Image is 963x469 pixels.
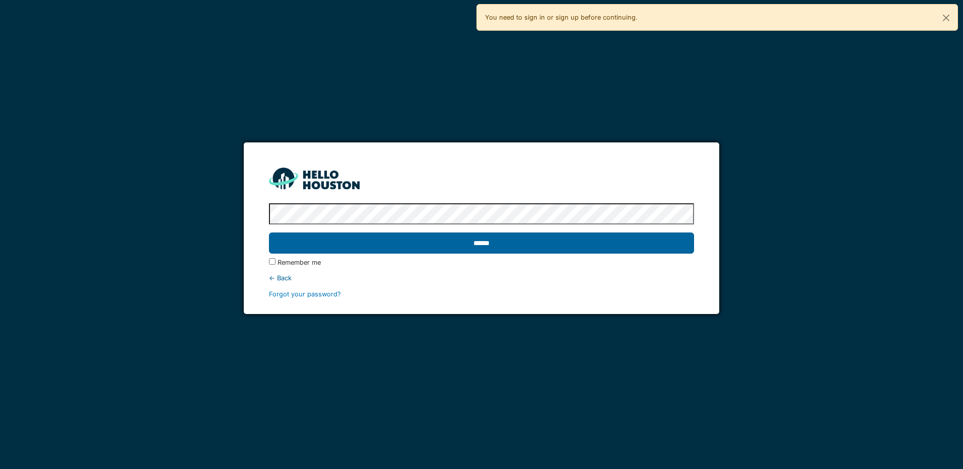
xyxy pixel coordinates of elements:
label: Remember me [278,258,321,267]
a: Forgot your password? [269,290,341,298]
div: ← Back [269,273,694,283]
img: HH_line-BYnF2_Hg.png [269,168,360,189]
div: You need to sign in or sign up before continuing. [476,4,958,31]
button: Close [935,5,957,31]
